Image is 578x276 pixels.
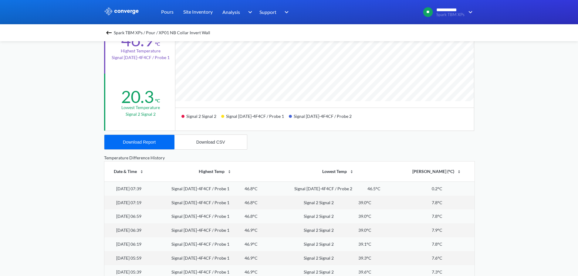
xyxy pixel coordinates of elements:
div: 46.9°C [245,227,258,234]
td: 7.8°C [400,209,475,223]
div: 46.9°C [245,269,258,275]
div: Signal [DATE]-4F4CF / Probe 1 [171,241,229,248]
td: [DATE] 07:19 [104,196,154,210]
div: Signal [DATE]-4F4CF / Probe 2 [289,111,357,126]
th: Lowest Temp [277,161,400,181]
div: Signal 2 Signal 2 [304,199,334,206]
div: Highest temperature [121,48,161,54]
div: 46.9°C [245,241,258,248]
td: [DATE] 05:59 [104,251,154,265]
div: 39.0°C [358,199,371,206]
img: sort-icon.svg [139,169,144,174]
div: 39.0°C [358,213,371,220]
div: Lowest temperature [121,104,160,111]
div: Signal 2 Signal 2 [304,241,334,248]
p: Signal [DATE]-4F4CF / Probe 1 [112,54,170,61]
div: 46.8°C [245,213,258,220]
img: sort-icon.svg [349,169,354,174]
span: Support [259,8,276,16]
div: Signal 2 Signal 2 [304,255,334,261]
td: 7.9°C [400,223,475,237]
td: 0.2°C [400,181,475,195]
img: sort-icon.svg [457,169,461,174]
img: logo_ewhite.svg [104,7,139,15]
div: Signal [DATE]-4F4CF / Probe 1 [171,255,229,261]
div: 39.6°C [358,269,371,275]
td: 7.6°C [400,251,475,265]
div: Signal [DATE]-4F4CF / Probe 1 [171,213,229,220]
div: 39.1°C [358,241,371,248]
img: downArrow.svg [281,8,290,16]
div: Download CSV [196,140,225,145]
div: 39.0°C [358,227,371,234]
img: backspace.svg [105,29,113,36]
span: Spark TBM XPs [436,12,465,17]
th: [PERSON_NAME] (°C) [400,161,475,181]
div: Signal 2 Signal 2 [304,213,334,220]
div: Signal [DATE]-4F4CF / Probe 1 [171,185,229,192]
div: 20.3 [121,86,154,107]
div: Signal [DATE]-4F4CF / Probe 2 [294,185,352,192]
img: downArrow.svg [465,8,474,16]
div: 46.8°C [245,185,258,192]
td: [DATE] 06:39 [104,223,154,237]
div: Signal 2 Signal 2 [304,227,334,234]
div: Signal [DATE]-4F4CF / Probe 1 [171,269,229,275]
span: Analysis [222,8,240,16]
div: Signal 2 Signal 2 [181,111,221,126]
div: 46.9°C [245,255,258,261]
div: Signal [DATE]-4F4CF / Probe 1 [171,227,229,234]
div: Signal 2 Signal 2 [304,269,334,275]
div: Temperature Difference History [104,155,474,161]
p: Signal 2 Signal 2 [126,111,156,118]
div: 46.5°C [367,185,380,192]
div: 39.3°C [358,255,371,261]
button: Download Report [104,135,174,149]
td: [DATE] 06:59 [104,209,154,223]
img: sort-icon.svg [227,169,232,174]
button: Download CSV [174,135,247,149]
td: [DATE] 07:39 [104,181,154,195]
th: Date & Time [104,161,154,181]
div: Download Report [123,140,156,145]
img: downArrow.svg [244,8,254,16]
th: Highest Temp [154,161,276,181]
td: 7.8°C [400,237,475,251]
div: Signal [DATE]-4F4CF / Probe 1 [171,199,229,206]
td: 7.8°C [400,196,475,210]
td: [DATE] 06:19 [104,237,154,251]
div: 46.8°C [245,199,258,206]
span: Spark TBM XPs / Pour / XP01 NB Collar Invert Wall [114,28,210,37]
div: Signal [DATE]-4F4CF / Probe 1 [221,111,289,126]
